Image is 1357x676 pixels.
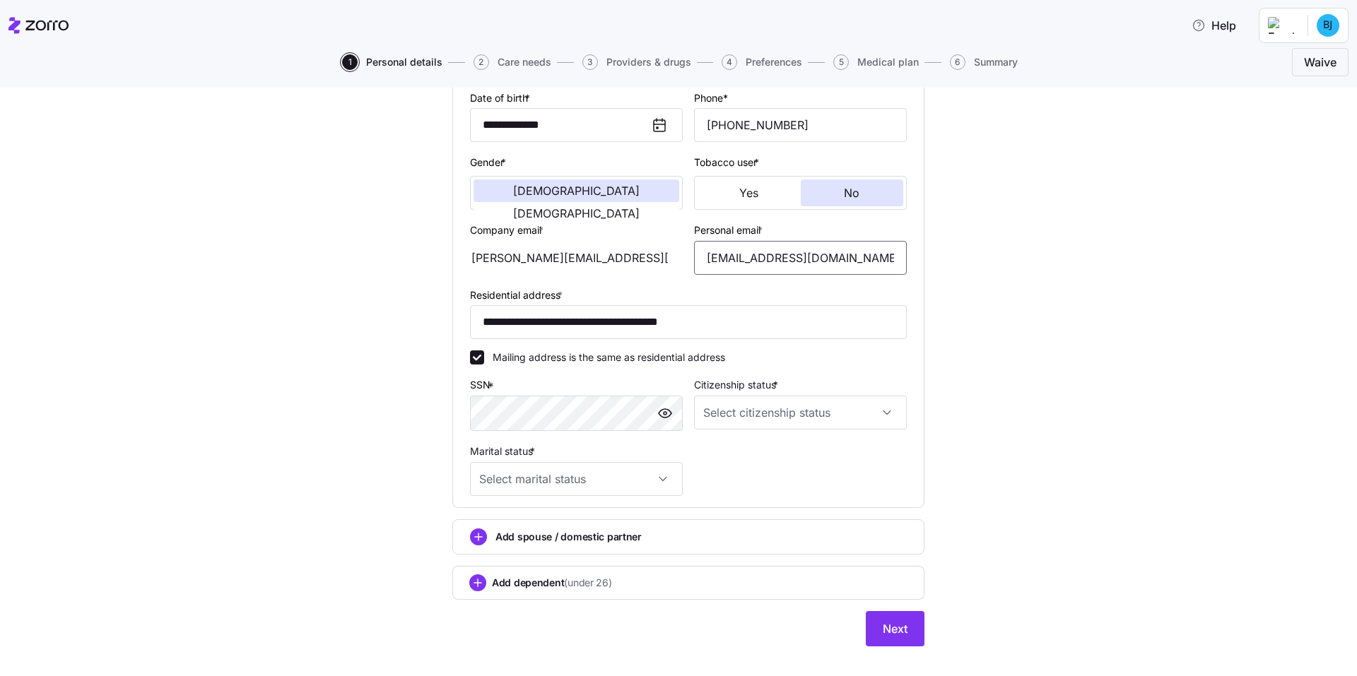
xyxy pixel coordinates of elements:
[469,574,486,591] svg: add icon
[1304,54,1337,71] span: Waive
[866,611,924,646] button: Next
[694,377,781,393] label: Citizenship status
[474,54,551,70] button: 2Care needs
[470,287,565,303] label: Residential address
[492,576,612,590] span: Add dependent
[722,54,802,70] button: 4Preferences
[950,54,1018,70] button: 6Summary
[470,377,497,393] label: SSN
[342,54,442,70] button: 1Personal details
[883,620,907,637] span: Next
[694,108,907,142] input: Phone
[1317,14,1339,37] img: 1f8cd941bda9b2b987b907b670bb6805
[470,444,538,459] label: Marital status
[844,187,859,198] span: No
[495,530,642,544] span: Add spouse / domestic partner
[857,57,919,67] span: Medical plan
[582,54,691,70] button: 3Providers & drugs
[694,155,762,170] label: Tobacco user
[582,54,598,70] span: 3
[498,57,551,67] span: Care needs
[470,462,683,496] input: Select marital status
[950,54,965,70] span: 6
[746,57,802,67] span: Preferences
[366,57,442,67] span: Personal details
[513,208,640,219] span: [DEMOGRAPHIC_DATA]
[1180,11,1247,40] button: Help
[606,57,691,67] span: Providers & drugs
[1192,17,1236,34] span: Help
[474,54,489,70] span: 2
[470,223,546,238] label: Company email
[484,350,725,364] label: Mailing address is the same as residential address
[339,54,442,70] a: 1Personal details
[694,90,728,106] label: Phone*
[694,241,907,275] input: Email
[833,54,849,70] span: 5
[1292,48,1349,76] button: Waive
[342,54,358,70] span: 1
[694,396,907,429] input: Select citizenship status
[564,576,611,590] span: (under 26)
[513,185,640,196] span: [DEMOGRAPHIC_DATA]
[722,54,737,70] span: 4
[470,155,509,170] label: Gender
[470,528,487,545] svg: add icon
[1268,17,1296,34] img: Employer logo
[739,187,758,198] span: Yes
[833,54,919,70] button: 5Medical plan
[694,223,765,238] label: Personal email
[470,90,533,106] label: Date of birth
[974,57,1018,67] span: Summary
